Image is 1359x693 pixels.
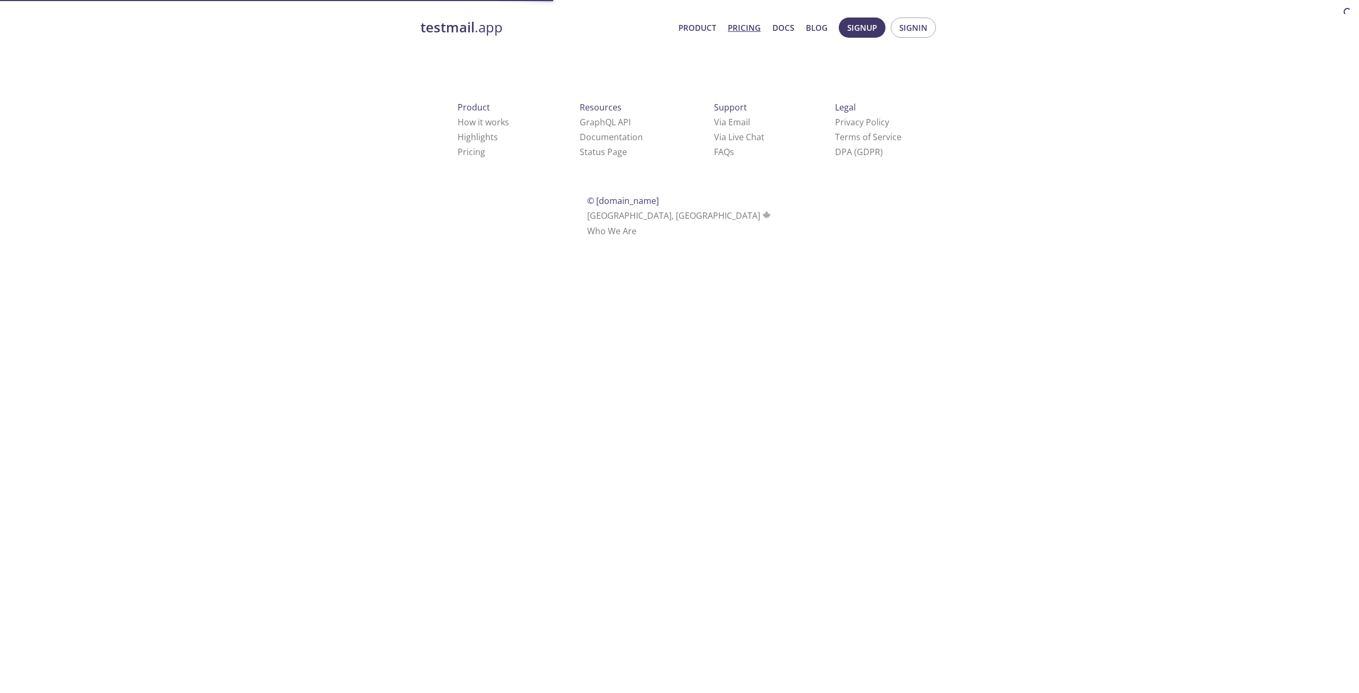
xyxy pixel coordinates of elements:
[458,131,498,143] a: Highlights
[714,101,747,113] span: Support
[587,210,772,221] span: [GEOGRAPHIC_DATA], [GEOGRAPHIC_DATA]
[458,146,485,158] a: Pricing
[891,18,936,38] button: Signin
[806,21,828,35] a: Blog
[714,146,734,158] a: FAQ
[835,146,883,158] a: DPA (GDPR)
[587,225,637,237] a: Who We Are
[587,195,659,207] span: © [DOMAIN_NAME]
[847,21,877,35] span: Signup
[580,146,627,158] a: Status Page
[728,21,761,35] a: Pricing
[899,21,927,35] span: Signin
[714,131,764,143] a: Via Live Chat
[458,116,509,128] a: How it works
[458,101,490,113] span: Product
[420,19,670,37] a: testmail.app
[835,116,889,128] a: Privacy Policy
[772,21,794,35] a: Docs
[730,146,734,158] span: s
[714,116,750,128] a: Via Email
[580,131,643,143] a: Documentation
[839,18,885,38] button: Signup
[835,131,901,143] a: Terms of Service
[580,116,631,128] a: GraphQL API
[580,101,622,113] span: Resources
[678,21,716,35] a: Product
[420,18,475,37] strong: testmail
[835,101,856,113] span: Legal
